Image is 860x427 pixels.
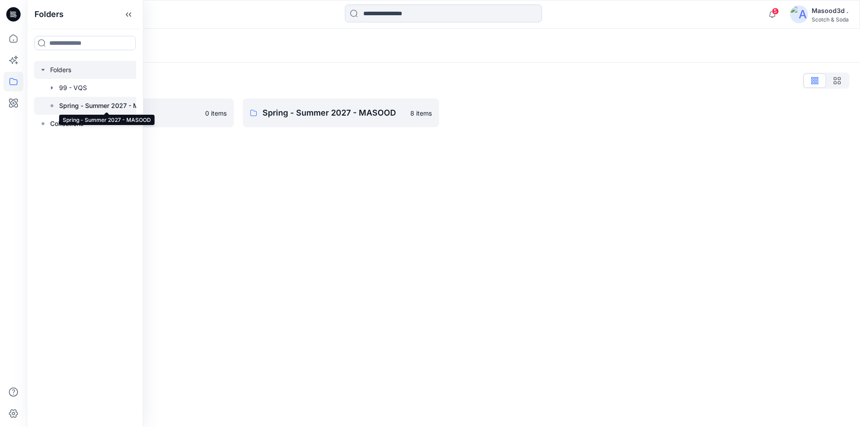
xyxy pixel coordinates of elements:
[205,108,227,118] p: 0 items
[790,5,808,23] img: avatar
[812,16,849,23] div: Scotch & Soda
[772,8,779,15] span: 5
[243,99,439,127] a: Spring - Summer 2027 - MASOOD8 items
[812,5,849,16] div: Masood3d .
[59,100,154,111] p: Spring - Summer 2027 - MASOOD
[50,118,84,129] p: Collections
[262,107,405,119] p: Spring - Summer 2027 - MASOOD
[410,108,432,118] p: 8 items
